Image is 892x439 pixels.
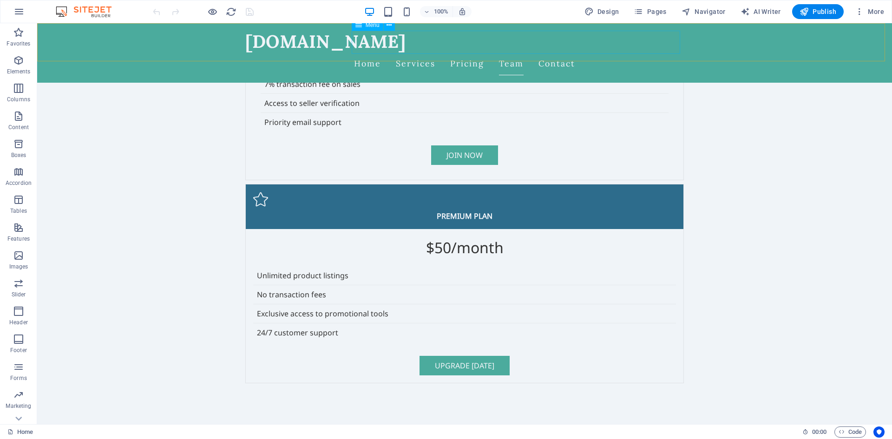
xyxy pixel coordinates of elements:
span: Menu [366,22,380,28]
span: More [855,7,884,16]
span: Pages [634,7,666,16]
p: Accordion [6,179,32,187]
p: Slider [12,291,26,298]
span: AI Writer [741,7,781,16]
img: Editor Logo [53,6,123,17]
p: Content [8,124,29,131]
p: Boxes [11,151,26,159]
span: Code [839,426,862,438]
span: : [819,428,820,435]
p: Favorites [7,40,30,47]
p: Header [9,319,28,326]
h6: 100% [434,6,449,17]
p: Tables [10,207,27,215]
button: reload [225,6,236,17]
button: Code [834,426,866,438]
h6: Session time [802,426,827,438]
p: Images [9,263,28,270]
p: Footer [10,347,27,354]
p: Forms [10,374,27,382]
i: Reload page [226,7,236,17]
span: 00 00 [812,426,826,438]
a: Click to cancel selection. Double-click to open Pages [7,426,33,438]
span: Navigator [682,7,726,16]
button: More [851,4,888,19]
button: 100% [420,6,453,17]
button: Design [581,4,623,19]
p: Marketing [6,402,31,410]
div: Design (Ctrl+Alt+Y) [581,4,623,19]
button: Navigator [678,4,729,19]
p: Elements [7,68,31,75]
p: Features [7,235,30,242]
span: Publish [800,7,836,16]
p: Columns [7,96,30,103]
span: Design [584,7,619,16]
i: On resize automatically adjust zoom level to fit chosen device. [458,7,466,16]
button: Pages [630,4,670,19]
button: Usercentrics [873,426,885,438]
button: Click here to leave preview mode and continue editing [207,6,218,17]
button: Publish [792,4,844,19]
button: AI Writer [737,4,785,19]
